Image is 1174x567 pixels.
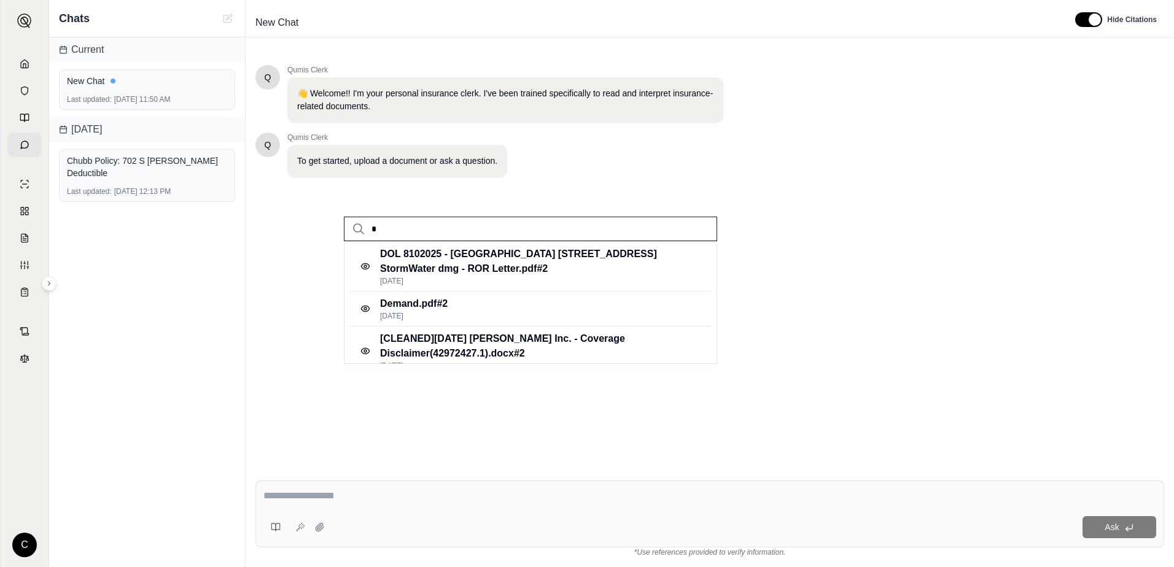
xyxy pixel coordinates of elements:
[255,547,1164,557] div: *Use references provided to verify information.
[8,280,41,304] a: Coverage Table
[8,106,41,130] a: Prompt Library
[297,155,497,168] p: To get started, upload a document or ask a question.
[67,187,112,196] span: Last updated:
[380,311,448,321] p: [DATE]
[42,276,56,291] button: Expand sidebar
[1107,15,1157,25] span: Hide Citations
[67,187,227,196] div: [DATE] 12:13 PM
[12,9,37,33] button: Expand sidebar
[380,331,688,361] p: [CLEANED][DATE] [PERSON_NAME] Inc. - Coverage Disclaimer(42972427.1).docx #2
[380,276,688,286] p: [DATE]
[265,139,271,151] span: Hello
[1105,522,1119,532] span: Ask
[251,13,1060,33] div: Edit Title
[220,11,235,26] button: New Chat
[1083,516,1156,538] button: Ask
[265,71,271,83] span: Hello
[67,94,227,104] div: [DATE] 11:50 AM
[8,52,41,76] a: Home
[380,247,688,276] p: DOL 8102025 - [GEOGRAPHIC_DATA] [STREET_ADDRESS] StormWater dmg - ROR Letter.pdf #2
[67,94,112,104] span: Last updated:
[380,361,688,371] p: [DATE]
[49,117,245,142] div: [DATE]
[287,65,723,75] span: Qumis Clerk
[17,13,32,28] img: Expand sidebar
[380,296,448,311] p: Demand.pdf #2
[67,75,227,87] div: New Chat
[287,133,507,142] span: Qumis Clerk
[8,253,41,277] a: Custom Report
[59,10,90,27] span: Chats
[8,346,41,371] a: Legal Search Engine
[8,133,41,157] a: Chat
[8,226,41,250] a: Claim Coverage
[297,87,713,113] p: 👋 Welcome!! I'm your personal insurance clerk. I've been trained specifically to read and interpr...
[8,79,41,103] a: Documents Vault
[67,155,227,179] div: Chubb Policy: 702 S [PERSON_NAME] Deductible
[8,199,41,223] a: Policy Comparisons
[251,13,303,33] span: New Chat
[8,172,41,196] a: Single Policy
[49,37,245,62] div: Current
[8,319,41,344] a: Contract Analysis
[12,533,37,557] div: C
